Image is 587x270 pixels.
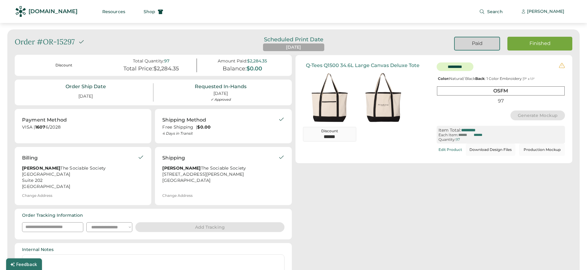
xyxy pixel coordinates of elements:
[527,9,564,15] div: [PERSON_NAME]
[22,165,60,171] strong: [PERSON_NAME]
[133,58,164,64] div: Total Quantity:
[136,6,171,18] button: Shop
[162,154,185,162] div: Shipping
[456,137,460,142] div: 97
[356,71,410,124] img: generate-image
[519,144,565,156] button: Production Mockup
[162,116,206,124] div: Shipping Method
[438,148,462,152] div: Edit Product
[437,86,565,95] div: OSFM
[162,124,278,130] div: Free Shipping |
[26,63,102,68] div: Discount
[22,165,138,190] div: The Sociable Society [GEOGRAPHIC_DATA] Suite 202 [GEOGRAPHIC_DATA]
[524,77,535,81] font: 7" x 1.1"
[15,37,75,47] div: Order #OR-15297
[438,137,456,142] div: Quantity:
[22,193,52,198] div: Change Address
[144,9,155,14] span: Shop
[22,212,83,219] div: Order Tracking Information
[66,83,106,90] div: Order Ship Date
[162,193,193,198] div: Change Address
[211,97,231,102] div: ✓ Approved
[306,62,420,68] div: Q-Tees Q1500 34.6L Large Canvas Deluxe Tote
[475,76,485,81] strong: Back
[437,97,565,105] div: 97
[438,76,449,81] strong: Color:
[438,133,458,137] div: Each Item:
[162,131,278,136] div: 4 Days in Transit
[462,40,492,47] div: Paid
[286,44,301,51] div: [DATE]
[223,66,246,72] div: Balance:
[164,58,169,64] div: 97
[28,8,77,15] div: [DOMAIN_NAME]
[213,91,228,97] div: [DATE]
[22,247,54,253] div: Internal Notes
[306,129,353,134] div: Discount
[22,116,67,124] div: Payment Method
[35,124,46,130] strong: 1607
[487,9,503,14] span: Search
[255,37,332,42] div: Scheduled Print Date
[153,66,179,72] div: $2,284.35
[22,124,144,132] div: VISA | 6/2028
[22,154,38,162] div: Billing
[15,6,26,17] img: Rendered Logo - Screens
[510,111,565,120] button: Generate Mockup
[135,222,284,232] button: Add Tracking
[162,165,201,171] strong: [PERSON_NAME]
[515,40,565,47] div: Finished
[197,124,211,130] strong: $0.00
[195,83,246,90] div: Requested In-Hands
[246,66,262,72] div: $0.00
[218,58,247,64] div: Amount Paid:
[247,58,267,64] div: $2,284.35
[162,165,278,184] div: The Sociable Society [STREET_ADDRESS][PERSON_NAME] [GEOGRAPHIC_DATA]
[95,6,133,18] button: Resources
[303,71,356,124] img: generate-image
[472,6,510,18] button: Search
[438,128,461,133] div: Item Total:
[71,91,100,102] div: [DATE]
[466,144,515,156] button: Download Design Files
[123,66,153,72] div: Total Price:
[437,77,565,81] div: Natural/ Black : 1 Color Embroidery |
